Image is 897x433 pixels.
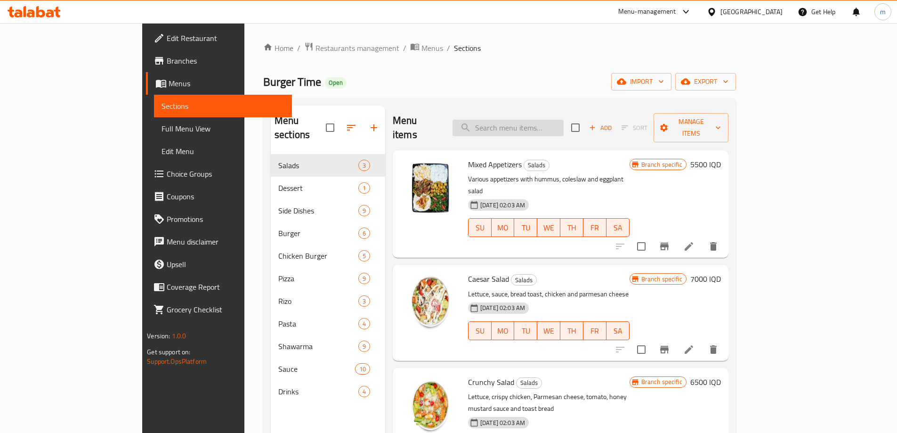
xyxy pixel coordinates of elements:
[606,218,630,237] button: SA
[271,267,385,290] div: Pizza9
[619,76,664,88] span: import
[147,355,207,368] a: Support.OpsPlatform
[278,182,358,194] div: Dessert
[278,386,358,397] span: Drinks
[320,118,340,138] span: Select all sections
[147,346,190,358] span: Get support on:
[468,375,514,389] span: Crunchy Salad
[514,321,537,340] button: TU
[146,185,292,208] a: Coupons
[447,42,450,54] li: /
[511,275,536,286] span: Salads
[588,123,613,133] span: Add
[167,191,284,202] span: Coupons
[146,298,292,321] a: Grocery Checklist
[472,324,488,338] span: SU
[518,221,533,235] span: TU
[271,150,385,407] nav: Menu sections
[410,42,443,54] a: Menus
[400,272,461,333] img: Caesar Salad
[468,272,509,286] span: Caesar Salad
[702,235,725,258] button: delete
[517,377,541,388] span: Salads
[683,76,728,88] span: export
[278,250,358,261] span: Chicken Burger
[278,318,358,329] span: Pasta
[146,230,292,253] a: Menu disclaimer
[146,49,292,72] a: Branches
[278,160,358,171] span: Salads
[468,173,630,197] p: Various appetizers with hummus, coleslaw and eggplant salad
[167,33,284,44] span: Edit Restaurant
[358,386,370,397] div: items
[587,324,603,338] span: FR
[146,27,292,49] a: Edit Restaurant
[661,116,720,139] span: Manage items
[358,205,370,216] div: items
[690,376,721,389] h6: 6500 IQD
[514,218,537,237] button: TU
[495,324,511,338] span: MO
[477,303,529,312] span: [DATE] 02:03 AM
[583,321,606,340] button: FR
[537,321,560,340] button: WE
[400,158,461,218] img: Mixed Appetizers
[271,177,385,199] div: Dessert1
[278,273,358,284] span: Pizza
[358,160,370,171] div: items
[702,338,725,361] button: delete
[359,161,370,170] span: 3
[511,274,537,286] div: Salads
[541,324,557,338] span: WE
[167,236,284,247] span: Menu disclaimer
[304,42,399,54] a: Restaurants management
[278,295,358,307] span: Rizo
[468,157,522,172] span: Mixed Appetizers
[169,78,284,89] span: Menus
[358,273,370,284] div: items
[325,79,347,87] span: Open
[518,324,533,338] span: TU
[315,42,399,54] span: Restaurants management
[154,95,292,117] a: Sections
[355,363,370,375] div: items
[271,335,385,358] div: Shawarma9
[683,344,695,355] a: Edit menu item
[147,330,170,342] span: Version:
[146,276,292,298] a: Coverage Report
[675,73,736,90] button: export
[162,146,284,157] span: Edit Menu
[167,168,284,180] span: Choice Groups
[610,221,626,235] span: SA
[358,295,370,307] div: items
[359,206,370,215] span: 9
[358,250,370,261] div: items
[880,7,886,17] span: m
[492,218,515,237] button: MO
[468,288,630,300] p: Lettuce, sauce, bread toast, chicken and parmesan cheese
[610,324,626,338] span: SA
[167,259,284,270] span: Upsell
[393,114,441,142] h2: Menu items
[631,237,651,256] span: Select to update
[278,205,358,216] span: Side Dishes
[167,304,284,315] span: Grocery Checklist
[359,229,370,238] span: 6
[468,218,492,237] button: SU
[566,118,585,138] span: Select section
[358,228,370,239] div: items
[359,184,370,193] span: 1
[356,365,370,374] span: 10
[638,160,686,169] span: Branch specific
[297,42,300,54] li: /
[421,42,443,54] span: Menus
[263,71,321,92] span: Burger Time
[359,274,370,283] span: 9
[583,218,606,237] button: FR
[271,380,385,403] div: Drinks4
[146,208,292,230] a: Promotions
